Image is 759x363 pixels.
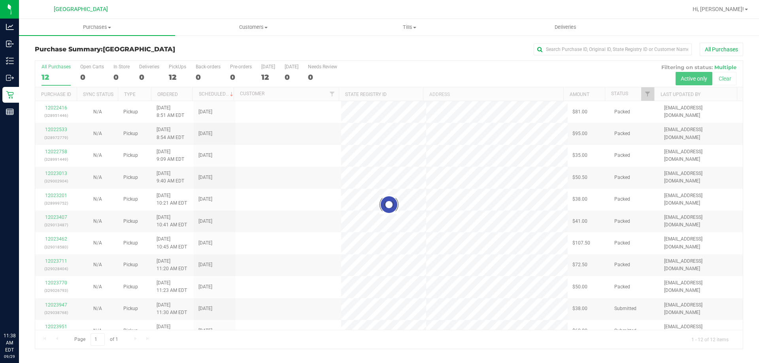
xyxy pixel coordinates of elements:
[487,19,644,36] a: Deliveries
[8,300,32,324] iframe: Resource center
[54,6,108,13] span: [GEOGRAPHIC_DATA]
[175,19,331,36] a: Customers
[35,46,271,53] h3: Purchase Summary:
[544,24,587,31] span: Deliveries
[6,57,14,65] inline-svg: Inventory
[693,6,744,12] span: Hi, [PERSON_NAME]!
[6,74,14,82] inline-svg: Outbound
[103,45,175,53] span: [GEOGRAPHIC_DATA]
[176,24,331,31] span: Customers
[4,354,15,359] p: 09/29
[6,91,14,99] inline-svg: Retail
[4,332,15,354] p: 11:38 AM EDT
[6,40,14,48] inline-svg: Inbound
[6,108,14,116] inline-svg: Reports
[19,24,175,31] span: Purchases
[331,19,487,36] a: Tills
[332,24,487,31] span: Tills
[19,19,175,36] a: Purchases
[700,43,743,56] button: All Purchases
[6,23,14,31] inline-svg: Analytics
[534,43,692,55] input: Search Purchase ID, Original ID, State Registry ID or Customer Name...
